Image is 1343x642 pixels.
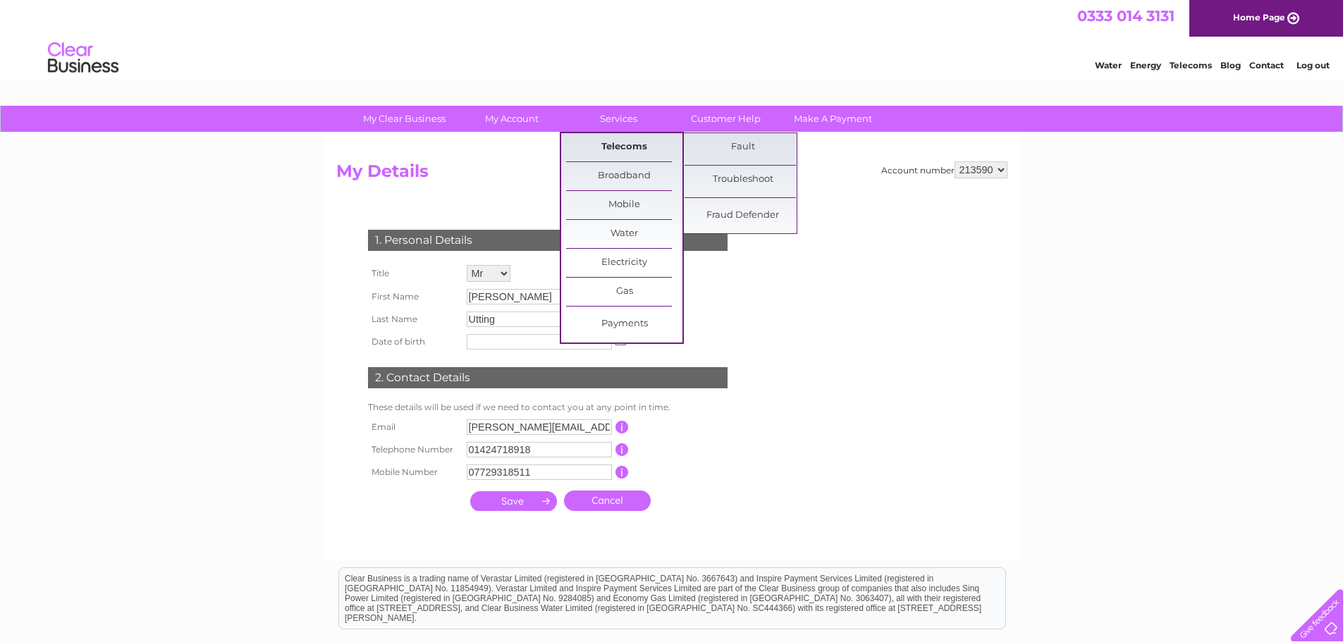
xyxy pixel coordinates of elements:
[453,106,570,132] a: My Account
[364,261,463,285] th: Title
[368,367,728,388] div: 2. Contact Details
[566,278,682,306] a: Gas
[1220,60,1241,70] a: Blog
[566,310,682,338] a: Payments
[364,285,463,308] th: First Name
[1170,60,1212,70] a: Telecoms
[566,249,682,277] a: Electricity
[615,443,629,456] input: Information
[336,161,1007,188] h2: My Details
[1095,60,1122,70] a: Water
[566,191,682,219] a: Mobile
[339,8,1005,68] div: Clear Business is a trading name of Verastar Limited (registered in [GEOGRAPHIC_DATA] No. 3667643...
[685,202,801,230] a: Fraud Defender
[566,162,682,190] a: Broadband
[1077,7,1175,25] a: 0333 014 3131
[1249,60,1284,70] a: Contact
[364,331,463,353] th: Date of birth
[566,133,682,161] a: Telecoms
[566,220,682,248] a: Water
[881,161,1007,178] div: Account number
[615,421,629,433] input: Information
[685,133,801,161] a: Fault
[668,106,784,132] a: Customer Help
[364,308,463,331] th: Last Name
[364,399,731,416] td: These details will be used if we need to contact you at any point in time.
[47,37,119,80] img: logo.png
[564,490,651,511] a: Cancel
[364,416,463,438] th: Email
[685,166,801,194] a: Troubleshoot
[346,106,462,132] a: My Clear Business
[364,461,463,483] th: Mobile Number
[560,106,677,132] a: Services
[1296,60,1330,70] a: Log out
[368,230,728,251] div: 1. Personal Details
[775,106,891,132] a: Make A Payment
[1130,60,1161,70] a: Energy
[364,438,463,461] th: Telephone Number
[615,466,629,479] input: Information
[470,491,557,511] input: Submit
